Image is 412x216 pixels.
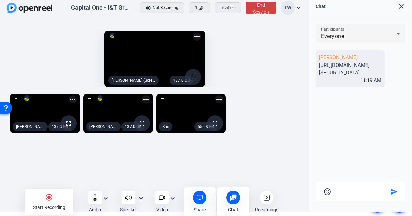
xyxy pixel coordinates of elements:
span: 4 [194,4,197,12]
div: Audio [89,206,101,213]
div: Speaker [120,206,137,213]
button: End Session [246,2,276,14]
mat-icon: expand_more [169,194,177,202]
mat-icon: fullscreen [65,119,73,127]
mat-icon: fullscreen [189,73,197,81]
mat-icon: expand_more [137,194,145,202]
div: Share [194,206,206,213]
div: [PERSON_NAME] [13,122,48,131]
img: OpenReel logo [7,3,52,13]
button: 4 [189,2,210,13]
div: Brie [159,122,172,131]
mat-icon: close [397,2,405,10]
mat-icon: fullscreen [211,119,219,127]
div: Chat [316,2,326,10]
mat-select-trigger: Everyone [321,33,344,39]
mat-icon: fullscreen [138,119,146,127]
span: Invite [220,4,233,12]
span: End Session [253,2,269,15]
img: logo [97,95,103,102]
div: 137.0 GB [121,122,145,131]
div: Video [156,206,168,213]
div: 137.0 GB [170,76,193,85]
div: 555.8 GB [194,122,217,131]
div: Chat [228,206,238,213]
mat-icon: more_horiz [69,95,77,103]
div: [PERSON_NAME] [319,54,381,61]
div: [PERSON_NAME] (Screen) [108,76,159,85]
mat-icon: send [390,188,398,196]
div: Capital One - I&T Gray Simple LWG TEST [71,4,131,12]
img: logo [23,95,30,102]
mat-icon: more_horiz [193,33,201,41]
div: [URL][DOMAIN_NAME][SECURITY_DATA] [319,61,381,77]
mat-icon: expand_more [295,4,303,12]
img: logo [109,33,116,39]
mat-icon: radio_button_checked [45,193,53,201]
div: LW [281,1,295,15]
div: 137.0 GB [48,122,71,131]
mat-icon: expand_more [102,194,110,202]
button: Invite [215,2,241,13]
div: Start Recording [33,204,65,211]
div: 11:19 AM [319,77,381,84]
div: Recordings [255,206,278,213]
mat-icon: more_horiz [142,95,150,103]
mat-icon: more_horiz [215,95,223,103]
mat-icon: sentiment_satisfied_alt [323,188,331,196]
mat-label: Participants [321,27,344,32]
div: [PERSON_NAME] (You) [86,122,121,131]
